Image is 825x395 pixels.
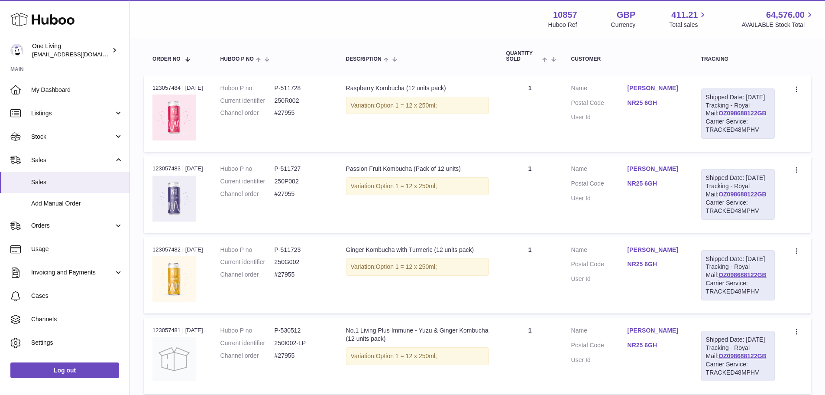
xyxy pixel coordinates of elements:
dt: Channel order [220,352,275,360]
td: 1 [498,237,563,313]
span: Option 1 = 12 x 250ml; [376,102,437,109]
span: AVAILABLE Stock Total [741,21,815,29]
div: Variation: [346,97,489,114]
div: Variation: [346,177,489,195]
div: Passion Fruit Kombucha (Pack of 12 units) [346,165,489,173]
dt: Huboo P no [220,326,275,335]
dt: Name [571,84,628,95]
div: Currency [611,21,636,29]
span: My Dashboard [31,86,123,94]
dt: Postal Code [571,180,628,190]
dt: Name [571,165,628,175]
span: Order No [152,56,181,62]
dt: Current identifier [220,339,275,347]
div: 123057481 | [DATE] [152,326,203,334]
dt: Postal Code [571,341,628,352]
div: No.1 Living Plus Immune - Yuzu & Ginger Kombucha (12 units pack) [346,326,489,343]
dd: P-511727 [275,165,329,173]
span: Sales [31,156,114,164]
dd: #27955 [275,352,329,360]
dt: User Id [571,275,628,283]
div: Carrier Service: TRACKED48MPHV [706,279,770,296]
dd: P-511723 [275,246,329,254]
span: Listings [31,109,114,118]
dt: User Id [571,356,628,364]
div: Huboo Ref [548,21,577,29]
div: Carrier Service: TRACKED48MPHV [706,360,770,377]
dt: Huboo P no [220,246,275,254]
td: 1 [498,318,563,394]
dt: Current identifier [220,177,275,186]
img: internalAdmin-10857@internal.huboo.com [10,44,23,57]
dt: User Id [571,194,628,202]
dt: Current identifier [220,97,275,105]
div: Tracking - Royal Mail: [701,331,775,381]
div: Variation: [346,347,489,365]
div: Tracking [701,56,775,62]
span: Option 1 = 12 x 250ml; [376,263,437,270]
dd: 250G002 [275,258,329,266]
span: Option 1 = 12 x 250ml; [376,353,437,359]
dt: User Id [571,113,628,121]
dd: 250P002 [275,177,329,186]
dt: Name [571,326,628,337]
div: Tracking - Royal Mail: [701,88,775,139]
span: Option 1 = 12 x 250ml; [376,183,437,189]
dt: Huboo P no [220,165,275,173]
span: Quantity Sold [506,51,540,62]
a: OZ098688122GB [718,110,767,117]
img: no-photo.jpg [152,337,196,381]
a: OZ098688122GB [718,191,767,198]
dd: 250R002 [275,97,329,105]
a: [PERSON_NAME] [628,326,684,335]
a: 411.21 Total sales [669,9,708,29]
strong: GBP [617,9,635,21]
dt: Channel order [220,109,275,117]
div: Tracking - Royal Mail: [701,169,775,219]
span: Add Manual Order [31,199,123,208]
div: One Living [32,42,110,59]
span: Sales [31,178,123,186]
div: Raspberry Kombucha (12 units pack) [346,84,489,92]
img: gingercan_2x_9944df1f-1845-429f-88bd-5cca0bea738d.jpg [152,256,196,302]
dd: #27955 [275,109,329,117]
dd: #27955 [275,271,329,279]
dd: #27955 [275,190,329,198]
span: Settings [31,339,123,347]
dt: Channel order [220,190,275,198]
div: Ginger Kombucha with Turmeric (12 units pack) [346,246,489,254]
span: 411.21 [671,9,698,21]
td: 1 [498,156,563,232]
span: Invoicing and Payments [31,268,114,277]
div: Carrier Service: TRACKED48MPHV [706,118,770,134]
a: NR25 6GH [628,341,684,349]
span: [EMAIL_ADDRESS][DOMAIN_NAME] [32,51,127,58]
img: rasberrycan_2x_410cb522-6b70-4f53-a17e-977d158bbffa.jpg [152,95,196,140]
a: [PERSON_NAME] [628,246,684,254]
div: Carrier Service: TRACKED48MPHV [706,199,770,215]
a: [PERSON_NAME] [628,84,684,92]
dt: Name [571,246,628,256]
span: 64,576.00 [766,9,805,21]
dd: 250I002-LP [275,339,329,347]
a: 64,576.00 AVAILABLE Stock Total [741,9,815,29]
span: Stock [31,133,114,141]
span: Usage [31,245,123,253]
dd: P-511728 [275,84,329,92]
a: [PERSON_NAME] [628,165,684,173]
a: NR25 6GH [628,99,684,107]
a: OZ098688122GB [718,353,767,359]
div: 123057484 | [DATE] [152,84,203,92]
a: NR25 6GH [628,260,684,268]
dt: Postal Code [571,260,628,271]
div: Variation: [346,258,489,276]
dt: Current identifier [220,258,275,266]
span: Total sales [669,21,708,29]
dt: Channel order [220,271,275,279]
div: Customer [571,56,684,62]
strong: 10857 [553,9,577,21]
span: Cases [31,292,123,300]
span: Channels [31,315,123,323]
span: Description [346,56,382,62]
td: 1 [498,75,563,152]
